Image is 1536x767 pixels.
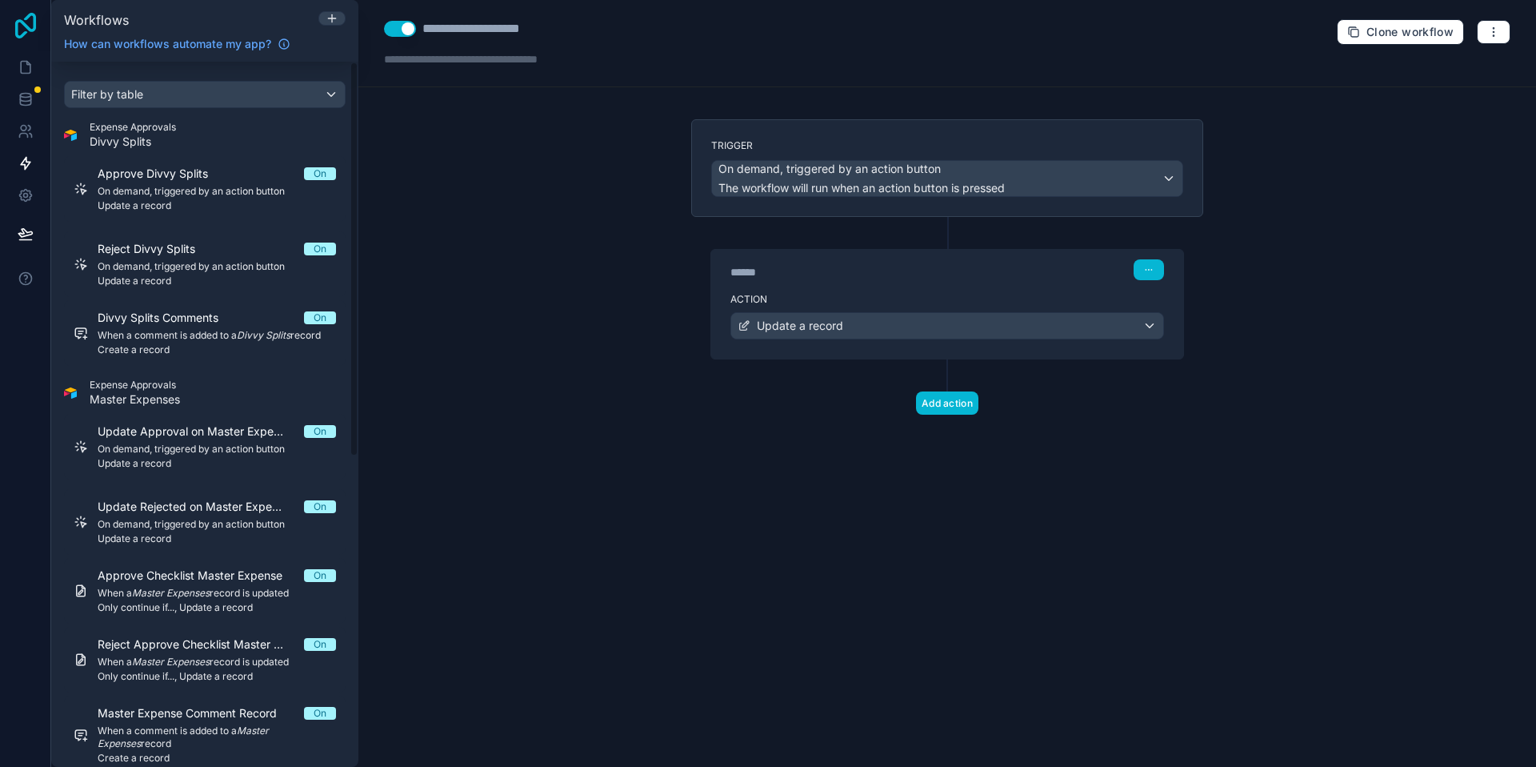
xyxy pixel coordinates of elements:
span: Update a record [757,318,843,334]
button: Add action [916,392,978,415]
span: How can workflows automate my app? [64,36,271,52]
button: Clone workflow [1337,19,1464,45]
span: Clone workflow [1366,25,1454,39]
span: Workflows [64,12,129,28]
a: How can workflows automate my app? [58,36,297,52]
label: Action [730,293,1164,306]
label: Trigger [711,139,1183,152]
span: On demand, triggered by an action button [718,161,941,177]
button: On demand, triggered by an action buttonThe workflow will run when an action button is pressed [711,160,1183,197]
button: Update a record [730,312,1164,339]
span: The workflow will run when an action button is pressed [718,181,1005,195]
